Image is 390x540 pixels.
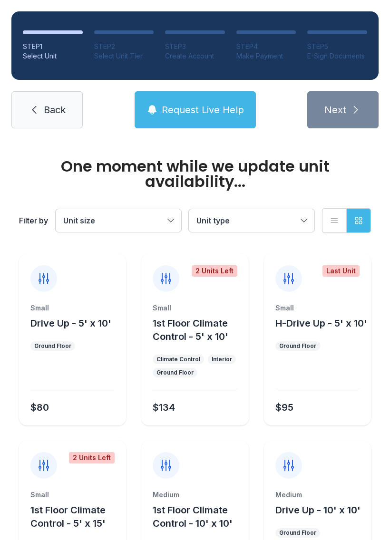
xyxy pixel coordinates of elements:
div: Ground Floor [34,342,71,350]
div: Interior [212,356,232,363]
div: Climate Control [156,356,200,363]
div: $80 [30,401,49,414]
div: Small [275,303,360,313]
span: Drive Up - 10' x 10' [275,504,361,516]
div: Medium [153,490,237,500]
button: Unit type [189,209,314,232]
span: Drive Up - 5' x 10' [30,318,111,329]
div: Small [30,303,115,313]
div: STEP 3 [165,42,225,51]
div: Small [30,490,115,500]
span: Unit size [63,216,95,225]
div: Small [153,303,237,313]
div: Ground Floor [156,369,194,376]
div: $134 [153,401,175,414]
div: Filter by [19,215,48,226]
span: 1st Floor Climate Control - 5' x 10' [153,318,228,342]
button: 1st Floor Climate Control - 5' x 10' [153,317,244,343]
div: Select Unit Tier [94,51,154,61]
button: 1st Floor Climate Control - 5' x 15' [30,503,122,530]
div: Last Unit [322,265,360,277]
span: Request Live Help [162,103,244,116]
div: E-Sign Documents [307,51,367,61]
span: 1st Floor Climate Control - 10' x 10' [153,504,233,529]
div: Select Unit [23,51,83,61]
div: STEP 2 [94,42,154,51]
button: Drive Up - 5' x 10' [30,317,111,330]
div: Medium [275,490,360,500]
button: Unit size [56,209,181,232]
div: One moment while we update unit availability... [19,159,371,189]
button: Drive Up - 10' x 10' [275,503,361,517]
div: $95 [275,401,293,414]
button: 1st Floor Climate Control - 10' x 10' [153,503,244,530]
div: STEP 5 [307,42,367,51]
div: STEP 4 [236,42,296,51]
div: STEP 1 [23,42,83,51]
div: 2 Units Left [192,265,237,277]
span: H-Drive Up - 5' x 10' [275,318,367,329]
div: Create Account [165,51,225,61]
span: Back [44,103,66,116]
div: Ground Floor [279,529,316,537]
div: Ground Floor [279,342,316,350]
button: H-Drive Up - 5' x 10' [275,317,367,330]
div: Make Payment [236,51,296,61]
span: 1st Floor Climate Control - 5' x 15' [30,504,106,529]
div: 2 Units Left [69,452,115,463]
span: Next [324,103,346,116]
span: Unit type [196,216,230,225]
